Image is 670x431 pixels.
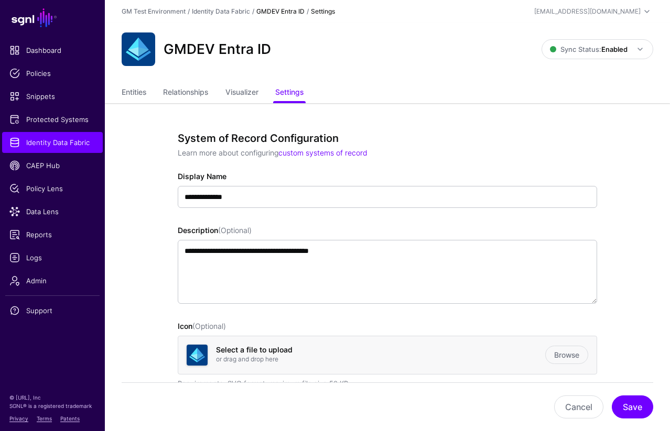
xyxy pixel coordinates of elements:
span: (Optional) [192,322,226,330]
span: Logs [9,252,95,263]
a: Terms [37,415,52,422]
label: Description [178,225,252,236]
div: [EMAIL_ADDRESS][DOMAIN_NAME] [534,7,641,16]
span: Admin [9,275,95,286]
p: © [URL], Inc [9,393,95,402]
a: Data Lens [2,201,103,222]
span: Dashboard [9,45,95,56]
span: Sync Status: [550,45,628,53]
div: / [305,7,311,16]
strong: GMDEV Entra ID [256,7,305,15]
span: Snippets [9,91,95,102]
a: Identity Data Fabric [2,132,103,153]
div: / [250,7,256,16]
div: / [186,7,192,16]
p: SGNL® is a registered trademark [9,402,95,410]
img: svg+xml;base64,PHN2ZyB3aWR0aD0iNjQiIGhlaWdodD0iNjQiIHZpZXdCb3g9IjAgMCA2NCA2NCIgZmlsbD0ibm9uZSIgeG... [187,345,208,366]
span: Reports [9,229,95,240]
a: Snippets [2,86,103,107]
button: Save [612,395,653,418]
a: SGNL [6,6,99,29]
a: custom systems of record [278,148,368,157]
h3: System of Record Configuration [178,132,597,145]
a: Reports [2,224,103,245]
p: or drag and drop here [216,355,545,364]
span: Policy Lens [9,183,95,194]
span: Identity Data Fabric [9,137,95,148]
a: GM Test Environment [122,7,186,15]
h2: GMDEV Entra ID [164,41,271,57]
a: Dashboard [2,40,103,61]
span: Policies [9,68,95,79]
span: CAEP Hub [9,160,95,171]
p: Learn more about configuring [178,147,597,158]
a: Settings [275,83,304,103]
strong: Settings [311,7,335,15]
div: Requirements: SVG format, maximum file size 50 KB [178,379,597,389]
span: Support [9,305,95,316]
a: Policies [2,63,103,84]
a: Browse [545,346,588,364]
a: Identity Data Fabric [192,7,250,15]
a: Entities [122,83,146,103]
label: Display Name [178,171,226,182]
a: Admin [2,270,103,291]
img: svg+xml;base64,PHN2ZyB3aWR0aD0iNjQiIGhlaWdodD0iNjQiIHZpZXdCb3g9IjAgMCA2NCA2NCIgZmlsbD0ibm9uZSIgeG... [122,32,155,66]
a: CAEP Hub [2,155,103,176]
span: (Optional) [218,226,252,235]
strong: Enabled [601,45,628,53]
button: Cancel [554,395,603,418]
span: Data Lens [9,206,95,217]
a: Patents [60,415,80,422]
a: Visualizer [225,83,258,103]
a: Privacy [9,415,28,422]
label: Icon [178,321,226,331]
a: Policy Lens [2,178,103,199]
a: Relationships [163,83,208,103]
h4: Select a file to upload [216,346,545,355]
a: Logs [2,247,103,268]
span: Protected Systems [9,114,95,125]
a: Protected Systems [2,109,103,130]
